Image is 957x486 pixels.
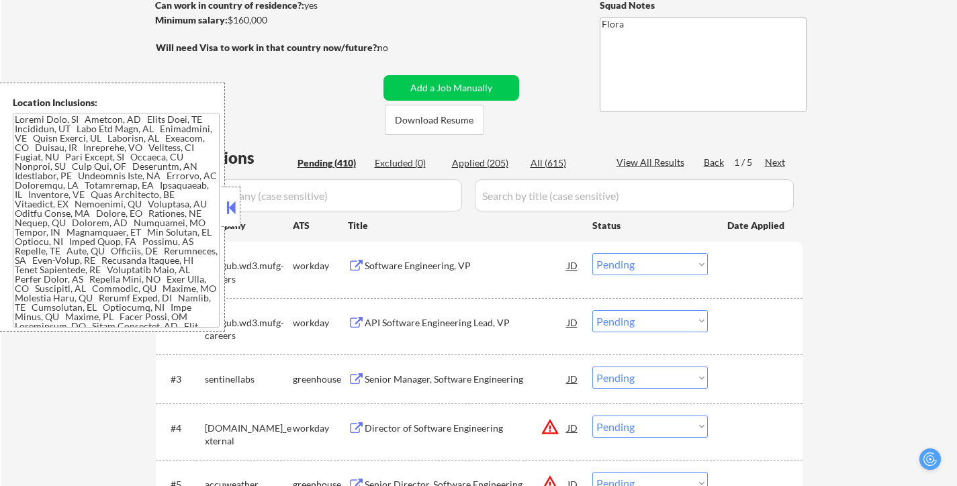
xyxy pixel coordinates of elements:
div: Location Inclusions: [13,96,220,109]
strong: Minimum salary: [155,14,228,26]
div: View All Results [617,156,688,169]
div: JD [566,416,580,440]
input: Search by title (case sensitive) [475,179,794,211]
div: Next [765,156,786,169]
div: Software Engineering, VP [365,259,567,273]
div: no [377,41,416,54]
strong: Will need Visa to work in that country now/future?: [156,42,379,53]
div: Back [704,156,725,169]
div: Company [205,219,293,232]
div: Director of Software Engineering [365,422,567,435]
div: sentinellabs [205,373,293,386]
div: Date Applied [727,219,786,232]
div: JD [566,310,580,334]
div: workday [293,422,348,435]
div: All (615) [531,156,598,170]
div: 1 / 5 [734,156,765,169]
div: workday [293,259,348,273]
div: mufgub.wd3.mufg-careers [205,259,293,285]
div: Pending (410) [298,156,365,170]
div: #4 [171,422,194,435]
button: warning_amber [541,418,559,436]
div: Excluded (0) [375,156,442,170]
div: [DOMAIN_NAME]_external [205,422,293,448]
input: Search by company (case sensitive) [160,179,462,211]
div: mufgub.wd3.mufg-careers [205,316,293,342]
div: Senior Manager, Software Engineering [365,373,567,386]
div: Status [592,213,708,237]
div: #3 [171,373,194,386]
button: Download Resume [385,105,484,135]
button: Add a Job Manually [383,75,519,101]
div: API Software Engineering Lead, VP [365,316,567,330]
div: greenhouse [293,373,348,386]
div: JD [566,367,580,391]
div: JD [566,253,580,277]
div: $160,000 [155,13,379,27]
div: Title [348,219,580,232]
div: Applied (205) [452,156,519,170]
div: workday [293,316,348,330]
div: ATS [293,219,348,232]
